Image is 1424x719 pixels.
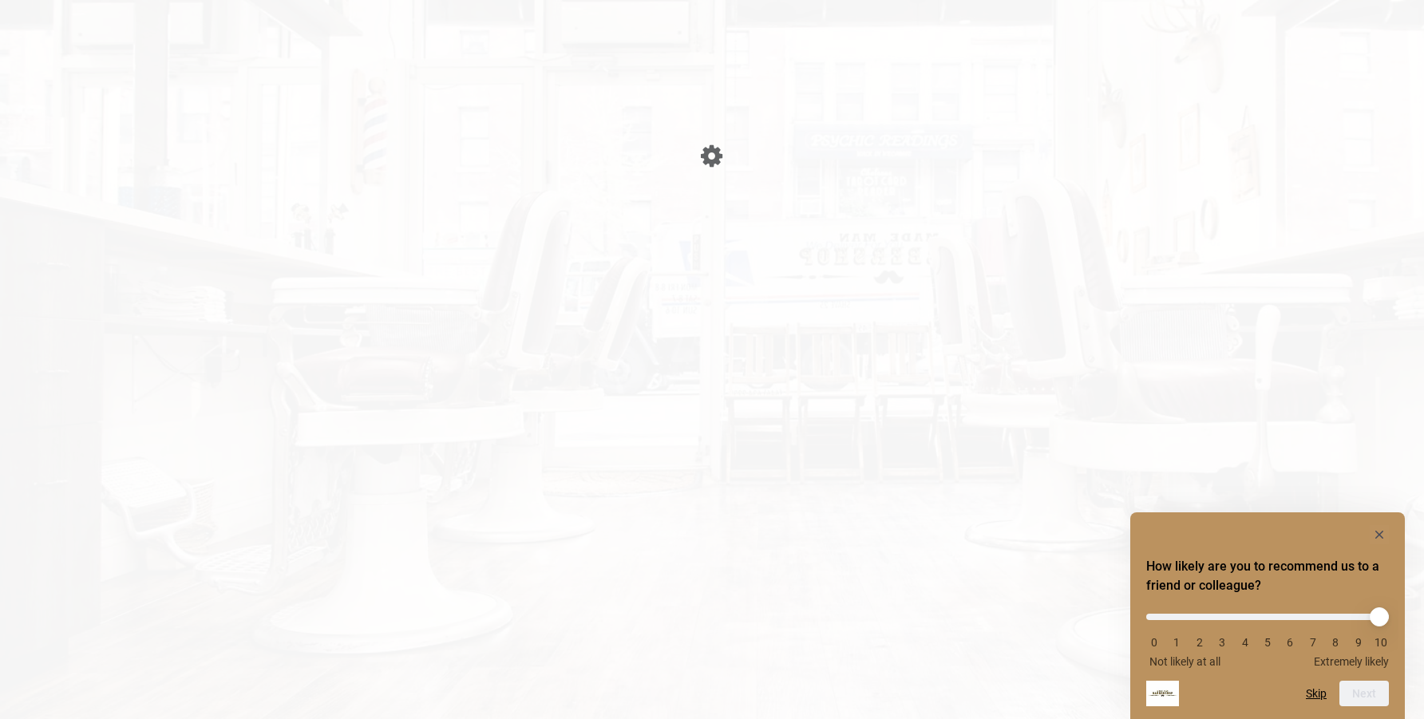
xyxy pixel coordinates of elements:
li: 9 [1351,636,1367,649]
div: How likely are you to recommend us to a friend or colleague? Select an option from 0 to 10, with ... [1146,602,1389,668]
li: 5 [1260,636,1276,649]
li: 6 [1282,636,1298,649]
li: 1 [1169,636,1185,649]
span: Extremely likely [1314,655,1389,668]
li: 4 [1237,636,1253,649]
li: 0 [1146,636,1162,649]
li: 3 [1214,636,1230,649]
li: 8 [1327,636,1343,649]
button: Next question [1339,681,1389,706]
button: Hide survey [1370,525,1389,544]
li: 10 [1373,636,1389,649]
li: 7 [1305,636,1321,649]
span: Not likely at all [1149,655,1220,668]
li: 2 [1192,636,1208,649]
div: How likely are you to recommend us to a friend or colleague? Select an option from 0 to 10, with ... [1146,525,1389,706]
h2: How likely are you to recommend us to a friend or colleague? Select an option from 0 to 10, with ... [1146,557,1389,595]
button: Skip [1306,687,1327,700]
